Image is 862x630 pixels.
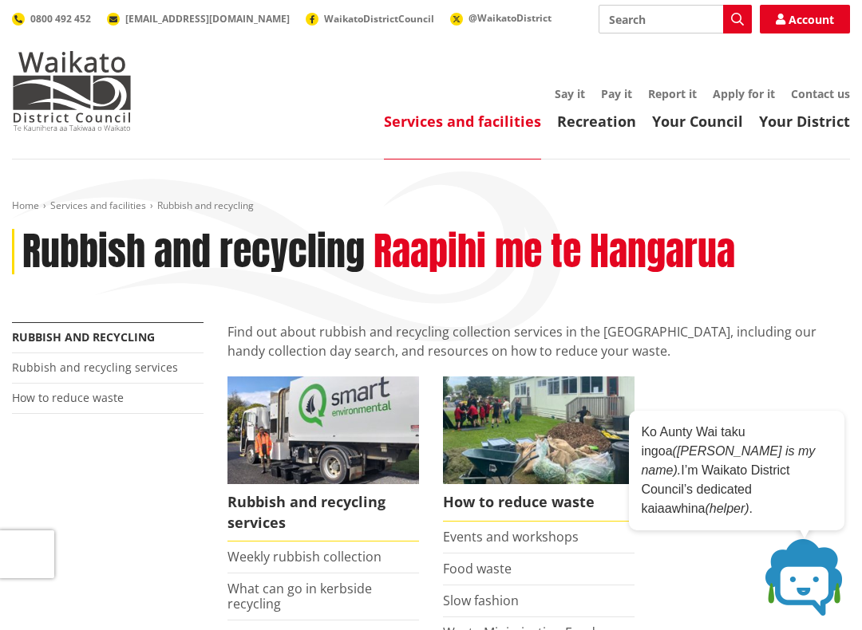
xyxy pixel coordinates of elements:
span: Rubbish and recycling services [227,484,419,541]
a: WaikatoDistrictCouncil [306,12,434,26]
a: Report it [648,86,697,101]
a: Rubbish and recycling [12,329,155,345]
h1: Rubbish and recycling [22,229,365,275]
p: Ko Aunty Wai taku ingoa I’m Waikato District Council’s dedicated kaiaawhina . [641,423,832,518]
a: Rubbish and recycling services [227,376,419,541]
img: Rubbish and recycling services [227,376,419,484]
em: ([PERSON_NAME] is my name). [641,444,815,477]
em: (helper) [705,502,749,515]
a: Pay it [601,86,632,101]
a: @WaikatoDistrict [450,11,552,25]
a: Say it [555,86,585,101]
span: How to reduce waste [443,484,635,521]
span: [EMAIL_ADDRESS][DOMAIN_NAME] [125,12,290,26]
a: Your District [759,112,850,131]
a: Services and facilities [50,199,146,212]
span: 0800 492 452 [30,12,91,26]
a: Recreation [557,112,636,131]
img: Reducing waste [443,376,635,484]
a: 0800 492 452 [12,12,91,26]
a: Services and facilities [384,112,541,131]
a: Account [760,5,850,33]
h2: Raapihi me te Hangarua [374,229,735,275]
a: How to reduce waste [12,390,124,405]
a: How to reduce waste [443,376,635,521]
input: Search input [599,5,752,33]
a: [EMAIL_ADDRESS][DOMAIN_NAME] [107,12,290,26]
span: WaikatoDistrictCouncil [324,12,434,26]
a: Weekly rubbish collection [227,548,382,565]
span: Rubbish and recycling [157,199,254,212]
span: @WaikatoDistrict [469,11,552,25]
nav: breadcrumb [12,199,850,213]
a: Rubbish and recycling services [12,360,178,375]
a: What can go in kerbside recycling [227,580,372,612]
a: Your Council [652,112,743,131]
a: Slow fashion [443,592,519,609]
a: Events and workshops [443,528,579,545]
p: Find out about rubbish and recycling collection services in the [GEOGRAPHIC_DATA], including our ... [227,322,850,360]
a: Apply for it [713,86,775,101]
a: Home [12,199,39,212]
a: Contact us [791,86,850,101]
img: Waikato District Council - Te Kaunihera aa Takiwaa o Waikato [12,51,132,131]
a: Food waste [443,560,512,577]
